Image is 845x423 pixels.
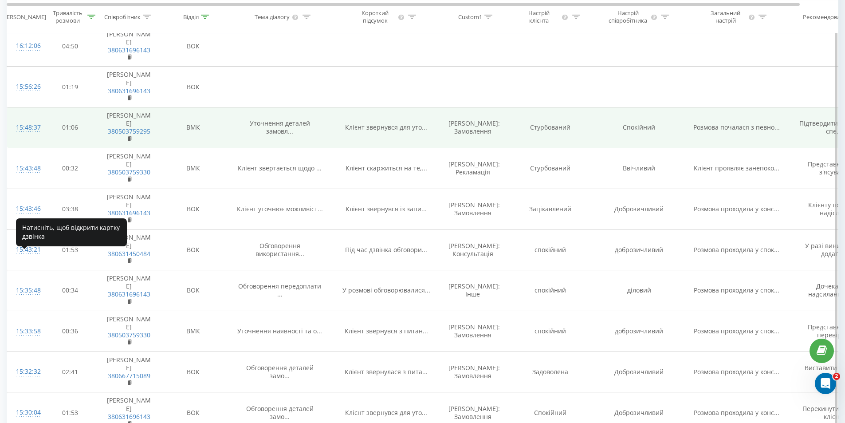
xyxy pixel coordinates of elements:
[694,408,779,417] span: Розмова проходила у конс...
[345,245,427,254] span: Під час дзвінка обговори...
[16,404,34,421] div: 15:30:04
[440,270,506,311] td: [PERSON_NAME]: Інше
[98,352,160,392] td: [PERSON_NAME]
[43,189,98,229] td: 03:38
[440,107,506,148] td: [PERSON_NAME]: Замовлення
[595,148,684,189] td: Ввічливий
[694,327,779,335] span: Розмова проходила у спок...
[255,13,290,20] div: Тема діалогу
[246,364,314,380] span: Обговорення деталей замо...
[160,107,227,148] td: ВМК
[108,87,150,95] a: 380631696143
[518,9,559,24] div: Настрій клієнта
[506,352,595,392] td: Задоволена
[108,209,150,217] a: 380631696143
[98,311,160,352] td: [PERSON_NAME]
[16,78,34,95] div: 15:56:26
[108,127,150,135] a: 380503759295
[595,352,684,392] td: Доброзичливий
[50,9,85,24] div: Тривалість розмови
[160,352,227,392] td: ВОК
[98,107,160,148] td: [PERSON_NAME]
[98,26,160,67] td: [PERSON_NAME]
[16,37,34,55] div: 16:12:06
[43,107,98,148] td: 01:06
[440,352,506,392] td: [PERSON_NAME]: Замовлення
[595,311,684,352] td: доброзичливий
[108,331,150,339] a: 380503759330
[108,249,150,258] a: 380631450484
[98,229,160,270] td: [PERSON_NAME]
[815,373,836,394] iframe: Intercom live chat
[160,311,227,352] td: ВМК
[440,189,506,229] td: [PERSON_NAME]: Замовлення
[16,363,34,380] div: 15:32:32
[506,189,595,229] td: Зацікавлений
[160,189,227,229] td: ВОК
[43,311,98,352] td: 00:36
[43,352,98,392] td: 02:41
[693,123,780,131] span: Розмова почалася з певно...
[160,270,227,311] td: ВОК
[506,148,595,189] td: Стурбований
[43,67,98,107] td: 01:19
[506,270,595,311] td: спокійний
[98,270,160,311] td: [PERSON_NAME]
[440,229,506,270] td: [PERSON_NAME]: Консультація
[16,323,34,340] div: 15:33:58
[183,13,199,20] div: Відділ
[342,286,430,294] span: У розмові обговорювалися...
[255,241,304,258] span: Обговорення використання...
[238,164,322,172] span: Клієнт звертається щодо ...
[246,404,314,421] span: Обговорення деталей замо...
[16,119,34,136] div: 15:48:37
[506,229,595,270] td: спокійний
[345,327,428,335] span: Клієнт звернувся з питан...
[104,13,141,20] div: Співробітник
[160,229,227,270] td: ВОК
[98,67,160,107] td: [PERSON_NAME]
[595,229,684,270] td: доброзичливий
[694,286,779,294] span: Розмова проходила у спок...
[694,164,779,172] span: Клієнт проявляє занепоко...
[250,119,310,135] span: Уточнення деталей замовл...
[506,311,595,352] td: спокійний
[98,189,160,229] td: [PERSON_NAME]
[1,13,46,20] div: [PERSON_NAME]
[108,290,150,298] a: 380631696143
[345,408,427,417] span: Клієнт звернувся для уто...
[237,205,323,213] span: Клієнт уточнює можливіст...
[160,67,227,107] td: ВОК
[43,270,98,311] td: 00:34
[595,107,684,148] td: Спокійний
[237,327,322,335] span: Уточнення наявності та о...
[108,372,150,380] a: 380667715089
[108,46,150,54] a: 380631696143
[440,148,506,189] td: [PERSON_NAME]: Рекламація
[108,168,150,176] a: 380503759330
[345,368,428,376] span: Клієнт звернулася з пита...
[16,218,127,246] div: Натисніть, щоб відкрити картку дзвінка
[458,13,482,20] div: Custom1
[346,164,427,172] span: Клієнт скаржиться на те,...
[108,412,150,421] a: 380631696143
[704,9,747,24] div: Загальний настрій
[354,9,397,24] div: Короткий підсумок
[694,205,779,213] span: Розмова проходила у конс...
[346,205,427,213] span: Клієнт звернувся із запи...
[345,123,427,131] span: Клієнт звернувся для уто...
[506,107,595,148] td: Стурбований
[607,9,649,24] div: Настрій співробітника
[238,282,321,298] span: Обговорення передоплати ...
[16,200,34,217] div: 15:43:46
[694,245,779,254] span: Розмова проходила у спок...
[16,160,34,177] div: 15:43:48
[16,282,34,299] div: 15:35:48
[595,270,684,311] td: діловий
[43,26,98,67] td: 04:50
[694,368,779,376] span: Розмова проходила у конс...
[98,148,160,189] td: [PERSON_NAME]
[160,26,227,67] td: ВОК
[440,311,506,352] td: [PERSON_NAME]: Замовлення
[595,189,684,229] td: Доброзичливий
